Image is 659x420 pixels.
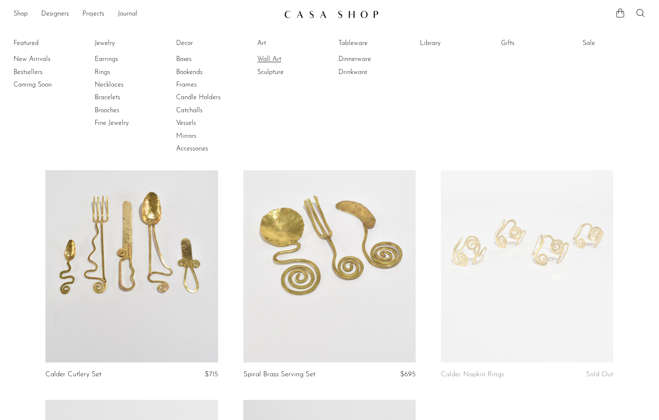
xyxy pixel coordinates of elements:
span: Sold Out [586,371,613,378]
a: Earrings [95,55,158,64]
a: Bracelets [95,93,158,102]
a: Sculpture [257,68,320,77]
a: Designers [41,9,69,20]
ul: Gifts [501,37,564,53]
a: Wall Art [257,55,320,64]
a: Spiral Brass Serving Set [243,371,315,378]
a: Brooches [95,106,158,115]
a: Necklaces [95,80,158,90]
span: $695 [400,371,416,378]
a: Jewelry [95,39,158,48]
a: Bookends [176,68,239,77]
a: Vessels [176,119,239,128]
a: Coming Soon [13,80,76,90]
a: Candle Holders [176,93,239,102]
ul: Library [420,37,483,53]
a: Fine Jewelry [95,119,158,128]
a: Calder Napkin Rings [441,371,504,378]
a: Library [420,39,483,48]
a: Sale [583,39,646,48]
ul: Tableware [338,37,401,79]
a: Drinkware [338,68,401,77]
a: Accessories [176,144,239,153]
a: Rings [95,68,158,77]
a: Boxes [176,55,239,64]
a: Bestsellers [13,68,76,77]
ul: NEW HEADER MENU [13,7,277,21]
a: Projects [82,9,104,20]
ul: Featured [13,53,76,91]
ul: Art [257,37,320,79]
ul: Decor [176,37,239,156]
a: Gifts [501,39,564,48]
ul: Jewelry [95,37,158,130]
a: Dinnerware [338,55,401,64]
a: New Arrivals [13,55,76,64]
a: Art [257,39,320,48]
a: Shop [13,9,28,20]
a: Tableware [338,39,401,48]
ul: Sale [583,37,646,53]
a: Calder Cutlery Set [45,371,101,378]
a: Decor [176,39,239,48]
a: Journal [118,9,137,20]
nav: Desktop navigation [13,7,277,21]
a: Mirrors [176,132,239,141]
a: Frames [176,80,239,90]
a: Catchalls [176,106,239,115]
span: $715 [205,371,218,378]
